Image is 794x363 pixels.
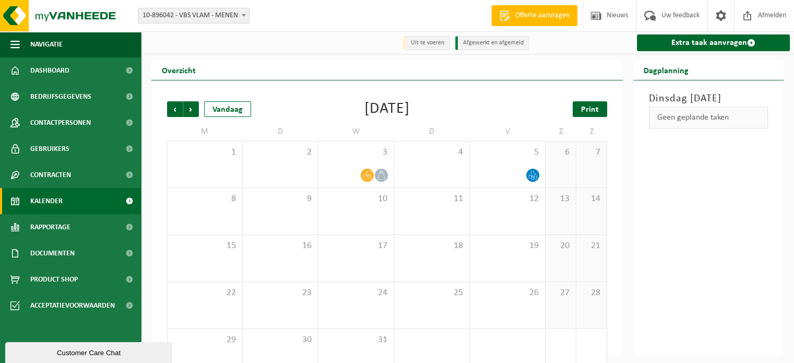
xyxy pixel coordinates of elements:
[633,60,699,80] h2: Dagplanning
[173,240,237,252] span: 15
[204,101,251,117] div: Vandaag
[582,147,601,158] span: 7
[649,107,768,128] div: Geen geplande taken
[455,36,529,50] li: Afgewerkt en afgemeld
[403,36,450,50] li: Uit te voeren
[364,101,410,117] div: [DATE]
[173,193,237,205] span: 8
[248,193,313,205] span: 9
[173,334,237,346] span: 29
[399,287,464,299] span: 25
[324,147,388,158] span: 3
[582,193,601,205] span: 14
[399,240,464,252] span: 18
[30,57,69,84] span: Dashboard
[138,8,250,24] span: 10-896042 - VBS VLAM - MENEN
[394,122,470,141] td: D
[30,292,115,319] span: Acceptatievoorwaarden
[582,240,601,252] span: 21
[138,8,249,23] span: 10-896042 - VBS VLAM - MENEN
[551,147,571,158] span: 6
[399,193,464,205] span: 11
[324,193,388,205] span: 10
[173,287,237,299] span: 22
[470,122,546,141] td: V
[30,31,63,57] span: Navigatie
[5,340,174,363] iframe: chat widget
[30,162,71,188] span: Contracten
[475,193,540,205] span: 12
[581,106,599,114] span: Print
[30,214,70,240] span: Rapportage
[637,34,790,51] a: Extra taak aanvragen
[243,122,318,141] td: D
[324,334,388,346] span: 31
[513,10,572,21] span: Offerte aanvragen
[248,287,313,299] span: 23
[475,240,540,252] span: 19
[324,240,388,252] span: 17
[318,122,394,141] td: W
[30,136,69,162] span: Gebruikers
[324,287,388,299] span: 24
[30,188,63,214] span: Kalender
[475,287,540,299] span: 26
[399,147,464,158] span: 4
[167,122,243,141] td: M
[551,193,571,205] span: 13
[551,287,571,299] span: 27
[491,5,577,26] a: Offerte aanvragen
[167,101,183,117] span: Vorige
[573,101,607,117] a: Print
[30,84,91,110] span: Bedrijfsgegevens
[582,287,601,299] span: 28
[183,101,199,117] span: Volgende
[546,122,576,141] td: Z
[248,147,313,158] span: 2
[30,240,75,266] span: Documenten
[248,240,313,252] span: 16
[551,240,571,252] span: 20
[151,60,206,80] h2: Overzicht
[30,266,78,292] span: Product Shop
[173,147,237,158] span: 1
[649,91,768,107] h3: Dinsdag [DATE]
[576,122,607,141] td: Z
[248,334,313,346] span: 30
[30,110,91,136] span: Contactpersonen
[475,147,540,158] span: 5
